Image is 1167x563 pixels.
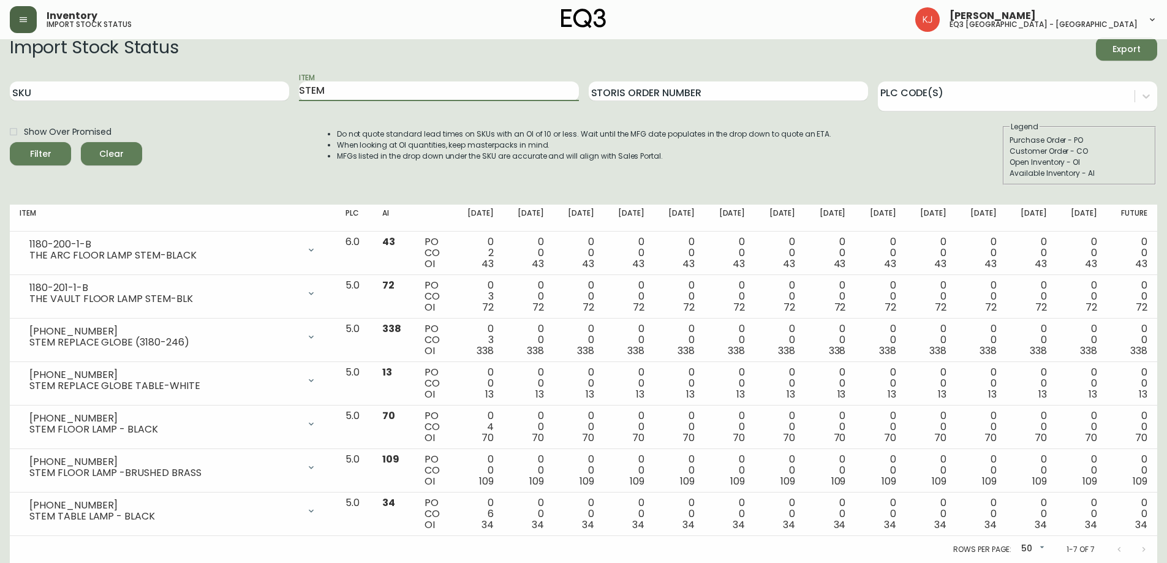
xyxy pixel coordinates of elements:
[765,497,795,531] div: 0 0
[837,387,846,401] span: 13
[29,250,299,261] div: THE ARC FLOOR LAMP STEM-BLACK
[632,257,644,271] span: 43
[513,280,544,313] div: 0 0
[884,257,896,271] span: 43
[1067,410,1097,444] div: 0 0
[714,236,745,270] div: 0 0
[916,236,946,270] div: 0 0
[985,300,997,314] span: 72
[664,454,695,487] div: 0 0
[336,406,372,449] td: 5.0
[20,323,326,350] div: [PHONE_NUMBER]STEM REPLACE GLOBE (3180-246)
[934,257,946,271] span: 43
[765,367,795,400] div: 0 0
[20,367,326,394] div: [PHONE_NUMBER]STEM REPLACE GLOBE TABLE-WHITE
[614,367,644,400] div: 0 0
[425,300,435,314] span: OI
[527,344,544,358] span: 338
[582,518,594,532] span: 34
[1016,410,1047,444] div: 0 0
[382,496,395,510] span: 34
[463,497,494,531] div: 0 6
[336,232,372,275] td: 6.0
[1135,431,1147,445] span: 70
[865,454,896,487] div: 0 0
[988,387,997,401] span: 13
[513,497,544,531] div: 0 0
[463,323,494,357] div: 0 3
[783,257,795,271] span: 43
[425,280,443,313] div: PO CO
[714,454,745,487] div: 0 0
[1038,387,1047,401] span: 13
[580,474,594,488] span: 109
[1067,454,1097,487] div: 0 0
[934,518,946,532] span: 34
[834,257,846,271] span: 43
[91,146,132,162] span: Clear
[984,518,997,532] span: 34
[1016,539,1047,559] div: 50
[787,387,795,401] span: 13
[915,7,940,32] img: 24a625d34e264d2520941288c4a55f8e
[885,300,896,314] span: 72
[532,300,544,314] span: 72
[884,518,896,532] span: 34
[582,257,594,271] span: 43
[583,300,594,314] span: 72
[564,280,594,313] div: 0 0
[482,300,494,314] span: 72
[29,337,299,348] div: STEM REPLACE GLOBE (3180-246)
[485,387,494,401] span: 13
[1080,344,1097,358] span: 338
[29,239,299,250] div: 1180-200-1-B
[20,454,326,481] div: [PHONE_NUMBER]STEM FLOOR LAMP -BRUSHED BRASS
[966,367,997,400] div: 0 0
[382,365,392,379] span: 13
[815,236,845,270] div: 0 0
[1130,344,1147,358] span: 338
[564,497,594,531] div: 0 0
[29,424,299,435] div: STEM FLOOR LAMP - BLACK
[10,142,71,165] button: Filter
[29,282,299,293] div: 1180-201-1-B
[1117,367,1147,400] div: 0 0
[1117,280,1147,313] div: 0 0
[614,323,644,357] div: 0 0
[29,467,299,478] div: STEM FLOOR LAMP -BRUSHED BRASS
[714,323,745,357] div: 0 0
[1035,257,1047,271] span: 43
[815,323,845,357] div: 0 0
[783,518,795,532] span: 34
[815,367,845,400] div: 0 0
[463,236,494,270] div: 0 2
[831,474,846,488] span: 109
[513,454,544,487] div: 0 0
[1010,168,1149,179] div: Available Inventory - AI
[582,431,594,445] span: 70
[10,205,336,232] th: Item
[1067,236,1097,270] div: 0 0
[564,410,594,444] div: 0 0
[682,257,695,271] span: 43
[425,431,435,445] span: OI
[633,300,644,314] span: 72
[980,344,997,358] span: 338
[632,431,644,445] span: 70
[337,151,832,162] li: MFGs listed in the drop down under the SKU are accurate and will align with Sales Portal.
[1089,387,1097,401] span: 13
[1035,431,1047,445] span: 70
[1067,544,1095,555] p: 1-7 of 7
[29,511,299,522] div: STEM TABLE LAMP - BLACK
[953,544,1011,555] p: Rows per page:
[888,387,896,401] span: 13
[554,205,604,232] th: [DATE]
[916,367,946,400] div: 0 0
[950,21,1138,28] h5: eq3 [GEOGRAPHIC_DATA] - [GEOGRAPHIC_DATA]
[714,410,745,444] div: 0 0
[336,362,372,406] td: 5.0
[614,236,644,270] div: 0 0
[956,205,1006,232] th: [DATE]
[29,413,299,424] div: [PHONE_NUMBER]
[1016,236,1047,270] div: 0 0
